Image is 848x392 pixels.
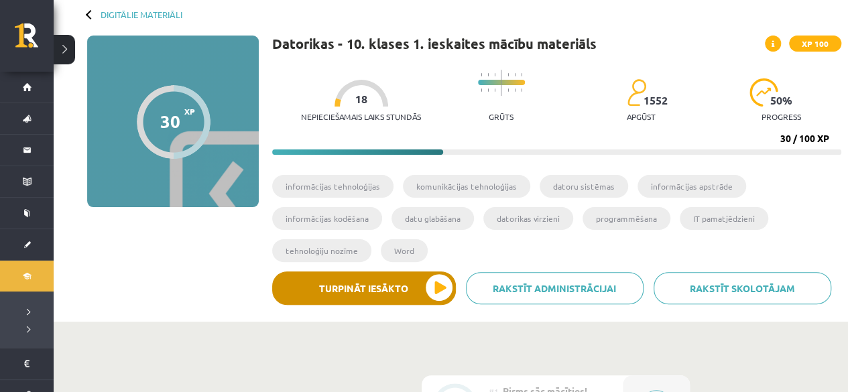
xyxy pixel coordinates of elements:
[355,93,367,105] span: 18
[654,272,831,304] a: Rakstīt skolotājam
[680,207,768,230] li: IT pamatjēdzieni
[514,73,516,76] img: icon-short-line-57e1e144782c952c97e751825c79c345078a6d821885a25fce030b3d8c18986b.svg
[494,73,495,76] img: icon-short-line-57e1e144782c952c97e751825c79c345078a6d821885a25fce030b3d8c18986b.svg
[644,94,668,107] span: 1552
[501,70,502,96] img: icon-long-line-d9ea69661e0d244f92f715978eff75569469978d946b2353a9bb055b3ed8787d.svg
[272,239,371,262] li: tehnoloģiju nozīme
[272,175,393,198] li: informācijas tehnoloģijas
[762,112,801,121] p: progress
[521,88,522,92] img: icon-short-line-57e1e144782c952c97e751825c79c345078a6d821885a25fce030b3d8c18986b.svg
[514,88,516,92] img: icon-short-line-57e1e144782c952c97e751825c79c345078a6d821885a25fce030b3d8c18986b.svg
[638,175,746,198] li: informācijas apstrāde
[540,175,628,198] li: datoru sistēmas
[481,88,482,92] img: icon-short-line-57e1e144782c952c97e751825c79c345078a6d821885a25fce030b3d8c18986b.svg
[101,9,182,19] a: Digitālie materiāli
[301,112,421,121] p: Nepieciešamais laiks stundās
[770,94,793,107] span: 50 %
[627,78,646,107] img: students-c634bb4e5e11cddfef0936a35e636f08e4e9abd3cc4e673bd6f9a4125e45ecb1.svg
[489,112,513,121] p: Grūts
[483,207,573,230] li: datorikas virzieni
[381,239,428,262] li: Word
[627,112,656,121] p: apgūst
[272,271,456,305] button: Turpināt iesākto
[749,78,778,107] img: icon-progress-161ccf0a02000e728c5f80fcf4c31c7af3da0e1684b2b1d7c360e028c24a22f1.svg
[583,207,670,230] li: programmēšana
[487,73,489,76] img: icon-short-line-57e1e144782c952c97e751825c79c345078a6d821885a25fce030b3d8c18986b.svg
[15,23,54,57] a: Rīgas 1. Tālmācības vidusskola
[391,207,474,230] li: datu glabāšana
[507,88,509,92] img: icon-short-line-57e1e144782c952c97e751825c79c345078a6d821885a25fce030b3d8c18986b.svg
[494,88,495,92] img: icon-short-line-57e1e144782c952c97e751825c79c345078a6d821885a25fce030b3d8c18986b.svg
[507,73,509,76] img: icon-short-line-57e1e144782c952c97e751825c79c345078a6d821885a25fce030b3d8c18986b.svg
[521,73,522,76] img: icon-short-line-57e1e144782c952c97e751825c79c345078a6d821885a25fce030b3d8c18986b.svg
[789,36,841,52] span: XP 100
[272,207,382,230] li: informācijas kodēšana
[481,73,482,76] img: icon-short-line-57e1e144782c952c97e751825c79c345078a6d821885a25fce030b3d8c18986b.svg
[487,88,489,92] img: icon-short-line-57e1e144782c952c97e751825c79c345078a6d821885a25fce030b3d8c18986b.svg
[466,272,644,304] a: Rakstīt administrācijai
[184,107,195,116] span: XP
[160,111,180,131] div: 30
[403,175,530,198] li: komunikācijas tehnoloģijas
[272,36,597,52] h1: Datorikas - 10. klases 1. ieskaites mācību materiāls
